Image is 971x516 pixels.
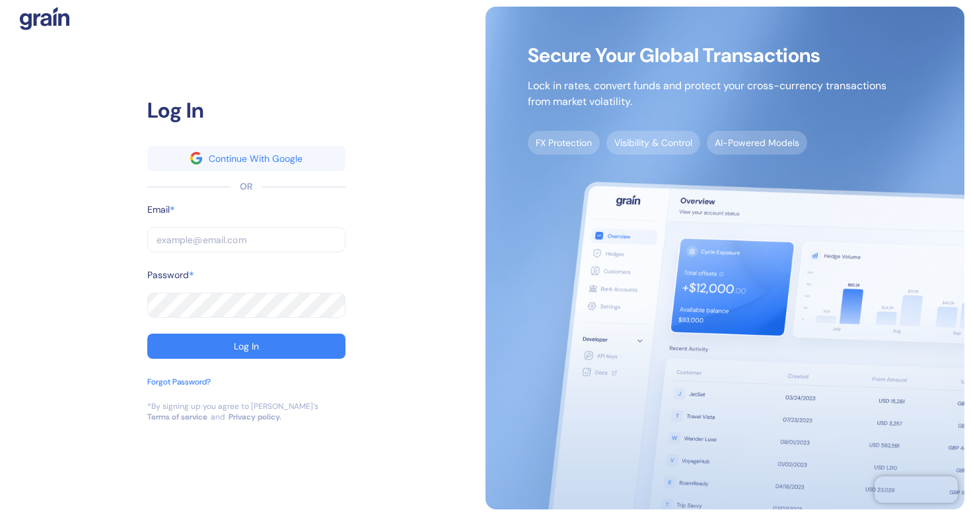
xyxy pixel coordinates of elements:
img: google [190,152,202,164]
span: AI-Powered Models [707,131,807,155]
button: googleContinue With Google [147,146,345,171]
a: Privacy policy. [229,412,281,422]
span: FX Protection [528,131,600,155]
span: Visibility & Control [606,131,700,155]
button: Log In [147,334,345,359]
div: *By signing up you agree to [PERSON_NAME]’s [147,401,318,412]
span: Secure Your Global Transactions [528,49,886,62]
div: OR [240,180,252,194]
div: Forgot Password? [147,376,211,388]
div: Continue With Google [209,154,303,163]
p: Lock in rates, convert funds and protect your cross-currency transactions from market volatility. [528,78,886,110]
label: Password [147,268,189,282]
a: Terms of service [147,412,207,422]
div: and [211,412,225,422]
img: signup-main-image [485,7,964,509]
input: example@email.com [147,227,345,252]
iframe: Chatra live chat [875,476,958,503]
label: Email [147,203,170,217]
img: logo [20,7,69,30]
div: Log In [147,94,345,126]
div: Log In [234,342,259,351]
button: Forgot Password? [147,376,211,401]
